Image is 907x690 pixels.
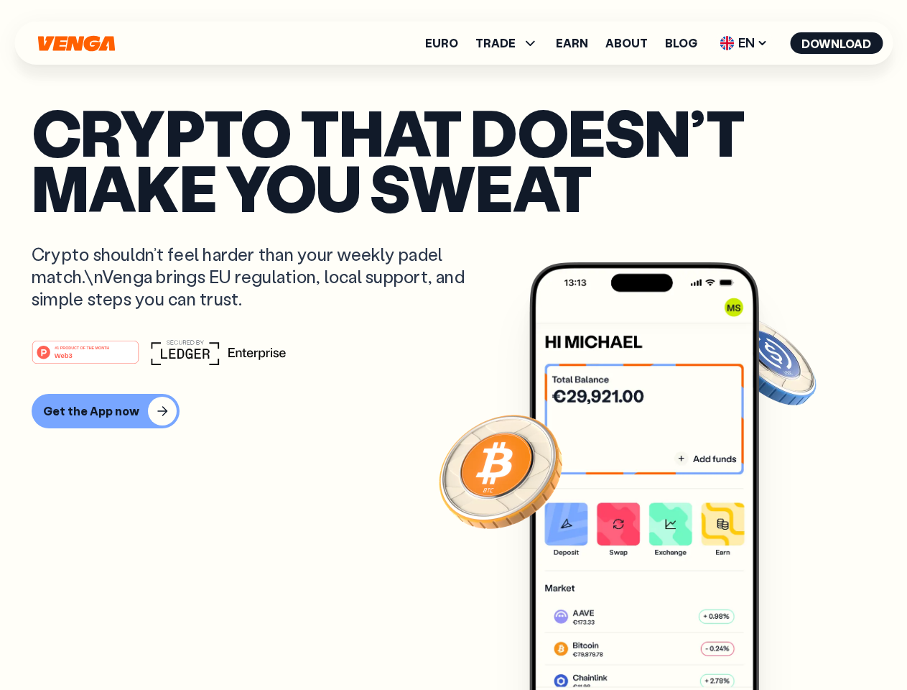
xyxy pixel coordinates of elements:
a: Earn [556,37,588,49]
button: Get the App now [32,394,180,428]
svg: Home [36,35,116,52]
a: Euro [425,37,458,49]
img: Bitcoin [436,406,565,535]
span: TRADE [475,37,516,49]
p: Crypto that doesn’t make you sweat [32,104,875,214]
p: Crypto shouldn’t feel harder than your weekly padel match.\nVenga brings EU regulation, local sup... [32,243,485,310]
img: USDC coin [716,309,819,413]
span: EN [715,32,773,55]
a: About [605,37,648,49]
a: #1 PRODUCT OF THE MONTHWeb3 [32,349,139,367]
div: Get the App now [43,404,139,418]
a: Blog [665,37,697,49]
img: flag-uk [720,36,734,50]
tspan: #1 PRODUCT OF THE MONTH [55,345,109,349]
button: Download [790,32,883,54]
span: TRADE [475,34,539,52]
a: Get the App now [32,394,875,428]
tspan: Web3 [55,351,73,359]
